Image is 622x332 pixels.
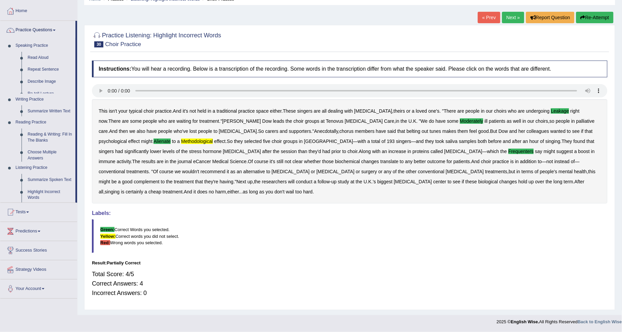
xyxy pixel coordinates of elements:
[197,108,206,114] b: held
[254,159,268,164] b: course
[129,108,142,114] b: typical
[119,108,128,114] b: your
[124,149,149,154] b: significantly
[181,139,213,144] b: methodological
[575,149,577,154] b: a
[478,12,500,23] a: « Prev
[238,108,255,114] b: practice
[25,105,75,117] a: Summarize Written Text
[389,149,406,154] b: increase
[265,128,279,134] b: carers
[406,169,417,174] b: other
[348,149,358,154] b: choir
[309,149,321,154] b: they'd
[487,149,499,154] b: which
[469,128,477,134] b: feel
[0,21,75,38] a: Practice Questions
[379,169,383,174] b: or
[141,139,153,144] b: might
[422,128,428,134] b: out
[217,108,237,114] b: traditional
[396,139,411,144] b: singers
[0,2,77,19] a: Home
[297,108,313,114] b: singers
[572,128,580,134] b: see
[99,139,127,144] b: psychological
[190,108,196,114] b: not
[550,118,555,124] b: so
[540,139,544,144] b: of
[447,118,459,124] b: some
[551,108,569,114] b: leakage
[168,118,175,124] b: are
[540,169,557,174] b: people's
[12,40,75,52] a: Speaking Practice
[367,139,370,144] b: a
[208,108,211,114] b: in
[0,203,77,220] a: Tests
[311,169,315,174] b: or
[535,149,543,154] b: say
[281,149,297,154] b: session
[99,66,131,72] b: Instructions:
[578,319,622,324] strong: Back to English Wise
[244,139,262,144] b: selected
[243,169,265,174] b: alternative
[230,169,235,174] b: as
[479,128,489,134] b: good
[401,118,407,124] b: the
[431,149,443,154] b: called
[485,118,488,124] b: ill
[293,159,303,164] b: clear
[556,118,570,124] b: people
[576,118,594,124] b: palliative
[183,108,188,114] b: it's
[387,139,395,144] b: 193
[523,118,526,124] b: in
[444,149,482,154] b: [MEDICAL_DATA]
[99,159,116,164] b: immune
[427,159,446,164] b: outcome
[507,118,512,124] b: as
[371,139,380,144] b: total
[25,186,75,204] a: Highlight Incorrect Words
[111,179,117,184] b: be
[25,52,75,64] a: Read Aloud
[314,128,338,134] b: Anecdotally
[429,118,434,124] b: do
[272,139,282,144] b: choir
[361,159,379,164] b: changes
[459,139,477,144] b: samples
[493,159,509,164] b: practice
[335,159,360,164] b: biochemical
[109,128,118,134] b: And
[538,159,542,164] b: to
[143,118,157,124] b: people
[454,159,470,164] b: patients
[172,139,176,144] b: to
[394,108,405,114] b: theirs
[591,149,595,154] b: in
[446,169,484,174] b: [MEDICAL_DATA]
[416,108,427,114] b: loved
[576,12,614,23] button: Re-Attempt
[555,159,570,164] b: instead
[414,159,426,164] b: better
[345,118,383,124] b: [MEDICAL_DATA]
[173,108,182,114] b: And
[443,128,456,134] b: makes
[283,108,296,114] b: These
[407,149,411,154] b: in
[304,139,353,144] b: [GEOGRAPHIC_DATA]
[571,118,575,124] b: in
[458,128,468,134] b: them
[376,128,386,134] b: have
[12,162,75,174] a: Listening Practice
[527,128,549,134] b: colleagues
[272,169,310,174] b: [MEDICAL_DATA]
[92,31,221,47] h2: Practice Listening: Highlight Incorrect Words
[466,108,480,114] b: people
[413,149,429,154] b: proteins
[356,169,360,174] b: or
[25,88,75,100] a: Re-tell Lecture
